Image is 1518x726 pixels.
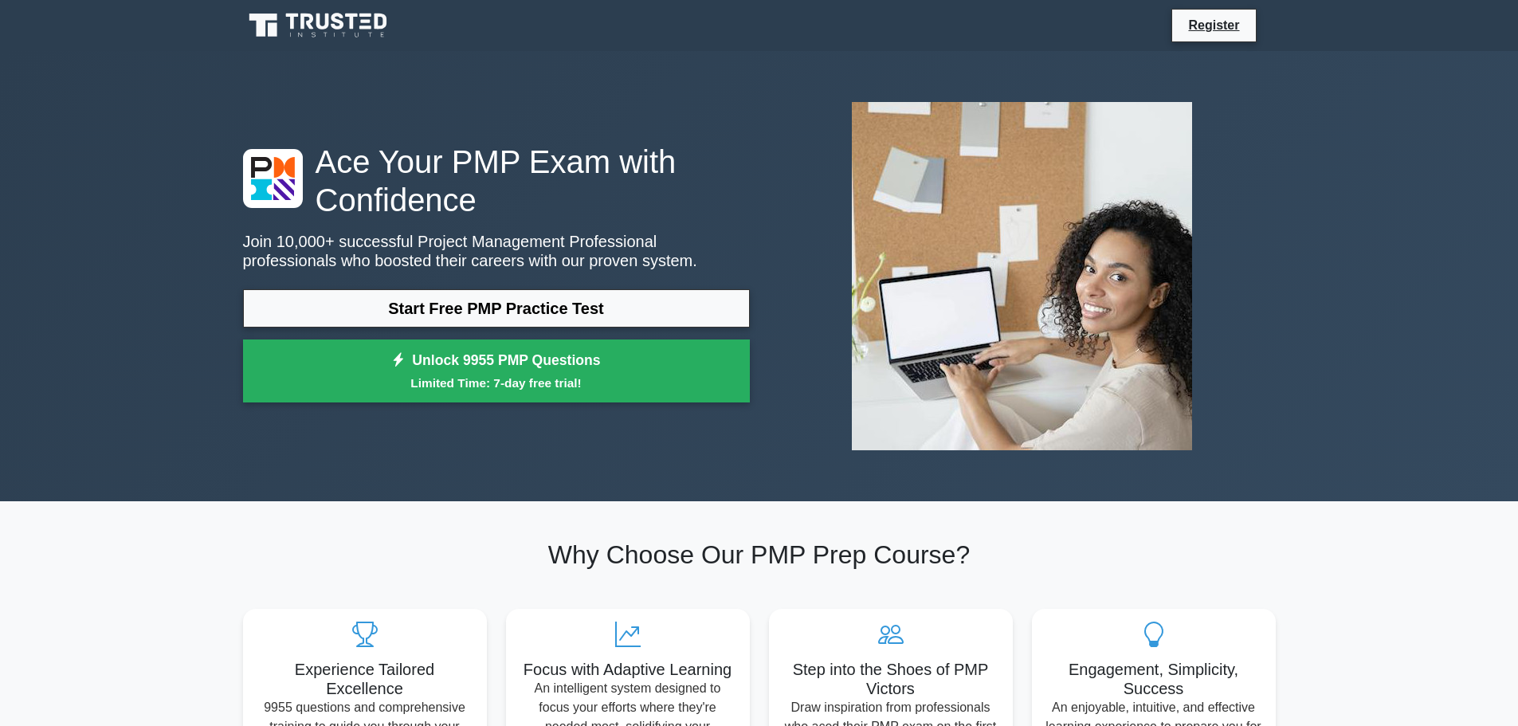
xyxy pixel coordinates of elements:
h5: Experience Tailored Excellence [256,660,474,698]
a: Register [1179,15,1249,35]
small: Limited Time: 7-day free trial! [263,374,730,392]
h5: Step into the Shoes of PMP Victors [782,660,1000,698]
h5: Engagement, Simplicity, Success [1045,660,1263,698]
h2: Why Choose Our PMP Prep Course? [243,540,1276,570]
p: Join 10,000+ successful Project Management Professional professionals who boosted their careers w... [243,232,750,270]
h5: Focus with Adaptive Learning [519,660,737,679]
a: Unlock 9955 PMP QuestionsLimited Time: 7-day free trial! [243,339,750,403]
h1: Ace Your PMP Exam with Confidence [243,143,750,219]
a: Start Free PMP Practice Test [243,289,750,328]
